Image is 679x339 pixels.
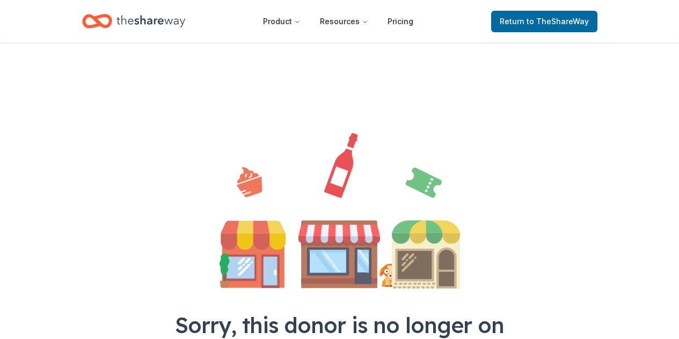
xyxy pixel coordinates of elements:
nav: Main [254,9,422,34]
a: Returnto TheShareWay [491,11,597,32]
button: Product [254,11,309,32]
span: to TheShareWay [527,17,589,26]
span: Return [500,15,589,28]
button: Resources [311,11,377,32]
img: Illustration for landing page [220,133,460,288]
a: Pricing [379,11,422,32]
a: Home [82,9,185,34]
